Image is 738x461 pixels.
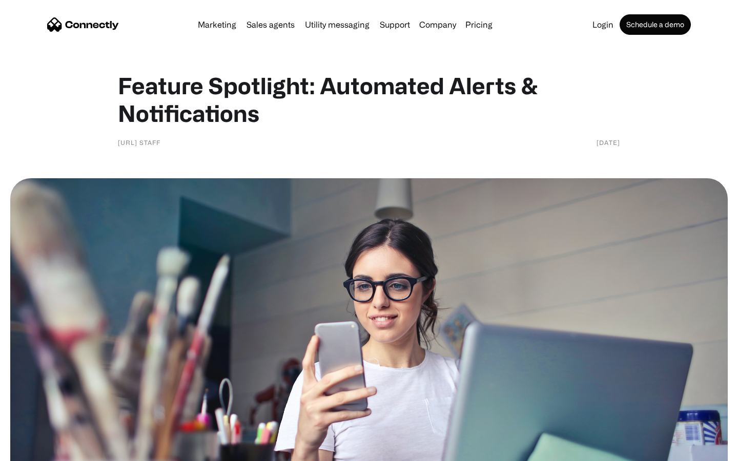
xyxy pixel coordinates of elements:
a: Marketing [194,20,240,29]
a: Utility messaging [301,20,374,29]
div: [DATE] [597,137,620,148]
h1: Feature Spotlight: Automated Alerts & Notifications [118,72,620,127]
ul: Language list [20,443,61,457]
a: Login [588,20,618,29]
a: Pricing [461,20,497,29]
aside: Language selected: English [10,443,61,457]
div: [URL] staff [118,137,160,148]
a: Support [376,20,414,29]
a: Sales agents [242,20,299,29]
a: Schedule a demo [620,14,691,35]
div: Company [419,17,456,32]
